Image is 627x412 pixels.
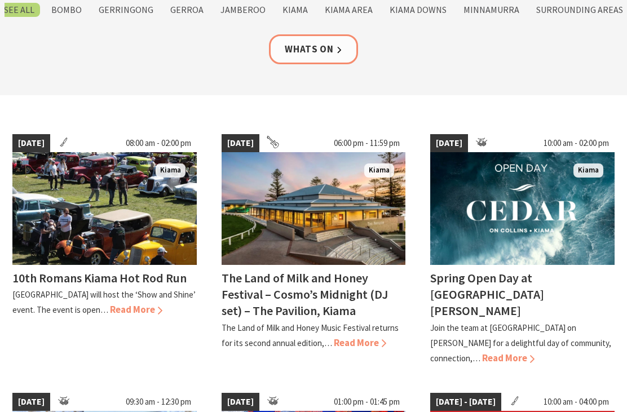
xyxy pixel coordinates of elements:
[222,322,399,348] p: The Land of Milk and Honey Music Festival returns for its second annual edition,…
[328,393,405,411] span: 01:00 pm - 01:45 pm
[364,163,394,178] span: Kiama
[12,134,50,152] span: [DATE]
[120,393,197,411] span: 09:30 am - 12:30 pm
[165,3,209,17] label: Gerroa
[430,270,544,318] h4: Spring Open Day at [GEOGRAPHIC_DATA][PERSON_NAME]
[430,322,611,364] p: Join the team at [GEOGRAPHIC_DATA] on [PERSON_NAME] for a delightful day of community, connection,…
[12,393,50,411] span: [DATE]
[222,152,406,265] img: Land of Milk an Honey Festival
[222,134,259,152] span: [DATE]
[538,393,615,411] span: 10:00 am - 04:00 pm
[222,134,406,366] a: [DATE] 06:00 pm - 11:59 pm Land of Milk an Honey Festival Kiama The Land of Milk and Honey Festiv...
[430,134,468,152] span: [DATE]
[12,289,196,315] p: [GEOGRAPHIC_DATA] will host the ‘Show and Shine’ event. The event is open…
[277,3,313,17] label: Kiama
[269,34,358,64] a: Whats On
[215,3,271,17] label: Jamberoo
[12,270,187,286] h4: 10th Romans Kiama Hot Rod Run
[222,270,388,318] h4: The Land of Milk and Honey Festival – Cosmo’s Midnight (DJ set) – The Pavilion, Kiama
[46,3,87,17] label: Bombo
[328,134,405,152] span: 06:00 pm - 11:59 pm
[319,3,378,17] label: Kiama Area
[482,352,535,364] span: Read More
[458,3,525,17] label: Minnamurra
[430,393,501,411] span: [DATE] - [DATE]
[120,134,197,152] span: 08:00 am - 02:00 pm
[12,152,197,265] img: Hot Rod Run Kiama
[156,163,186,178] span: Kiama
[222,393,259,411] span: [DATE]
[573,163,603,178] span: Kiama
[334,336,386,349] span: Read More
[430,134,615,366] a: [DATE] 10:00 am - 02:00 pm Kiama Spring Open Day at [GEOGRAPHIC_DATA][PERSON_NAME] Join the team ...
[93,3,159,17] label: Gerringong
[384,3,452,17] label: Kiama Downs
[12,134,197,366] a: [DATE] 08:00 am - 02:00 pm Hot Rod Run Kiama Kiama 10th Romans Kiama Hot Rod Run [GEOGRAPHIC_DATA...
[110,303,162,316] span: Read More
[538,134,615,152] span: 10:00 am - 02:00 pm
